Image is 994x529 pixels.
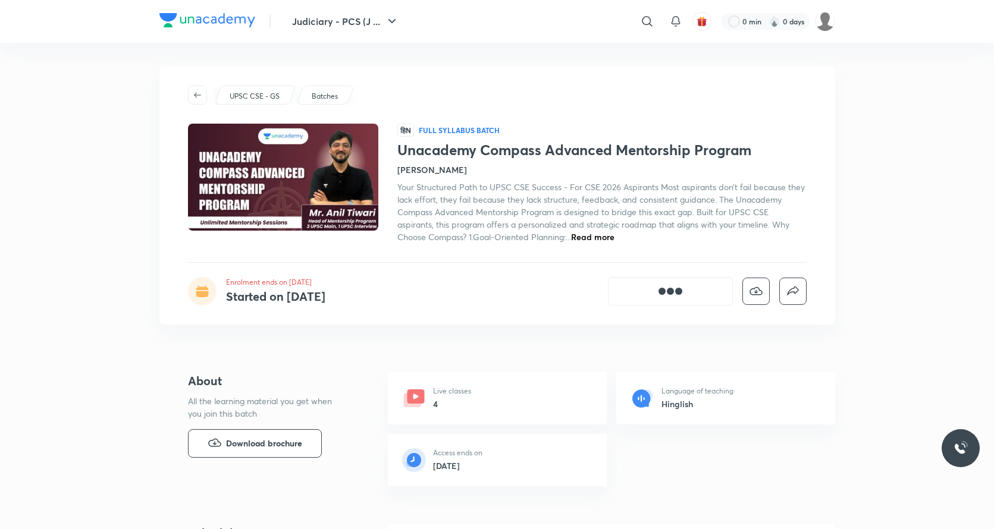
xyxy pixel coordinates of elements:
[397,124,414,137] span: हिN
[188,395,341,420] p: All the learning material you get when you join this batch
[230,91,280,102] p: UPSC CSE - GS
[226,277,325,288] p: Enrolment ends on [DATE]
[815,11,835,32] img: Abdul Ramzeen
[397,181,805,243] span: Your Structured Path to UPSC CSE Success - For CSE 2026 Aspirants Most aspirants don’t fail becau...
[227,91,281,102] a: UPSC CSE - GS
[226,437,302,450] span: Download brochure
[309,91,340,102] a: Batches
[433,398,471,410] h6: 4
[661,386,733,396] p: Language of teaching
[188,372,350,390] h4: About
[186,122,380,232] img: Thumbnail
[397,163,467,176] h4: [PERSON_NAME]
[697,16,707,27] img: avatar
[433,448,482,458] p: Access ends on
[433,386,471,396] p: Live classes
[661,398,733,410] h6: Hinglish
[397,141,807,159] h1: Unacademy Compass Advanced Mentorship Program
[608,277,733,306] button: [object Object]
[226,288,325,304] h4: Started on [DATE]
[188,429,322,458] button: Download brochure
[285,10,406,33] button: Judiciary - PCS (J ...
[419,125,500,135] p: Full Syllabus Batch
[312,91,338,102] p: Batches
[692,12,711,31] button: avatar
[433,459,482,472] h6: [DATE]
[954,441,968,455] img: ttu
[769,15,780,27] img: streak
[159,13,255,27] img: Company Logo
[159,13,255,30] a: Company Logo
[571,231,614,243] span: Read more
